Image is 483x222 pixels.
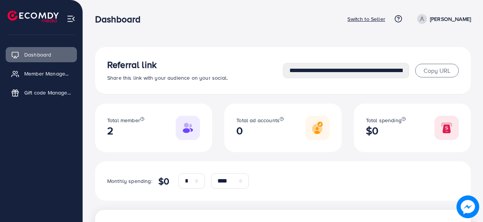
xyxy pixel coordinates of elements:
[236,117,280,124] span: Total ad accounts
[95,14,147,25] h3: Dashboard
[24,51,51,58] span: Dashboard
[414,14,471,24] a: [PERSON_NAME]
[435,116,459,140] img: Responsive image
[107,176,152,186] p: Monthly spending:
[456,195,479,218] img: image
[366,117,402,124] span: Total spending
[415,64,459,77] button: Copy URL
[24,89,71,96] span: Gift code Management
[107,74,228,82] span: Share this link with your audience on your social.
[24,70,71,77] span: Member Management
[158,176,169,187] h4: $0
[430,14,471,24] p: [PERSON_NAME]
[236,124,284,137] h2: 0
[6,66,77,81] a: Member Management
[107,124,144,137] h2: 2
[6,47,77,62] a: Dashboard
[176,116,200,140] img: Responsive image
[6,85,77,100] a: Gift code Management
[305,116,330,140] img: Responsive image
[347,14,385,24] p: Switch to Seller
[107,117,140,124] span: Total member
[8,11,59,22] img: logo
[366,124,406,137] h2: $0
[424,66,450,75] span: Copy URL
[107,59,283,70] h3: Referral link
[67,14,75,23] img: menu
